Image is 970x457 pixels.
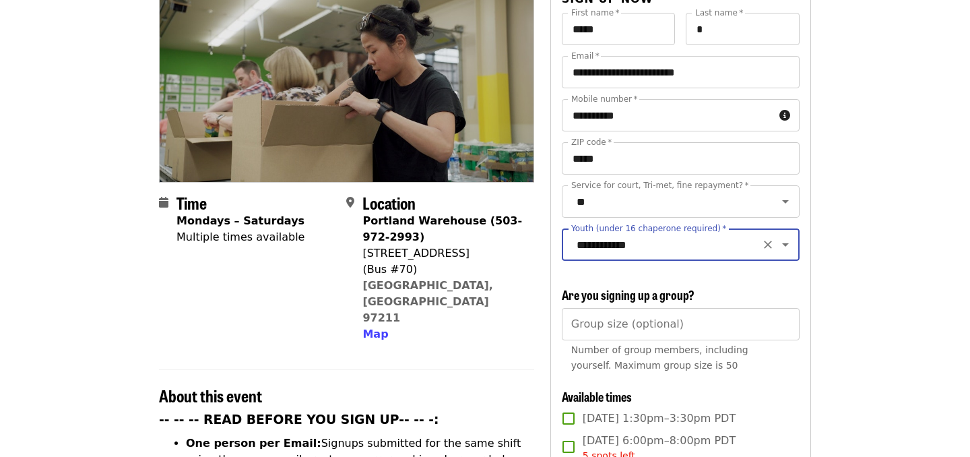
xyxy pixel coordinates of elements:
button: Open [776,192,795,211]
span: Time [176,191,207,214]
input: Email [562,56,800,88]
i: calendar icon [159,196,168,209]
span: Location [362,191,416,214]
div: Multiple times available [176,229,304,245]
span: Map [362,328,388,340]
label: Youth (under 16 chaperone required) [571,224,726,233]
button: Open [776,235,795,254]
strong: Mondays – Saturdays [176,214,304,227]
a: [GEOGRAPHIC_DATA], [GEOGRAPHIC_DATA] 97211 [362,279,493,324]
i: circle-info icon [779,109,790,122]
label: Last name [695,9,743,17]
span: Number of group members, including yourself. Maximum group size is 50 [571,344,748,371]
div: [STREET_ADDRESS] [362,245,523,262]
span: Available times [562,388,632,405]
input: [object Object] [562,308,800,340]
label: Service for court, Tri-met, fine repayment? [571,181,749,189]
input: Last name [686,13,800,45]
button: Map [362,326,388,342]
span: About this event [159,384,262,407]
strong: Portland Warehouse (503-972-2993) [362,214,522,243]
input: ZIP code [562,142,800,175]
strong: One person per Email: [186,437,321,450]
div: (Bus #70) [362,262,523,278]
button: Clear [758,235,777,254]
label: First name [571,9,620,17]
label: Mobile number [571,95,637,103]
input: First name [562,13,676,45]
label: Email [571,52,600,60]
strong: -- -- -- READ BEFORE YOU SIGN UP-- -- -: [159,413,439,427]
input: Mobile number [562,99,774,131]
span: [DATE] 1:30pm–3:30pm PDT [583,410,736,427]
i: map-marker-alt icon [346,196,354,209]
label: ZIP code [571,138,612,146]
span: Are you signing up a group? [562,286,694,303]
